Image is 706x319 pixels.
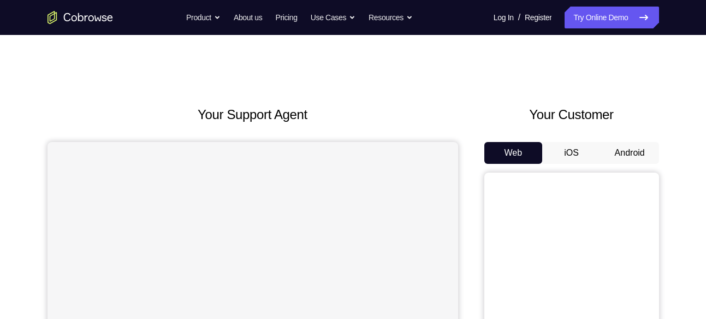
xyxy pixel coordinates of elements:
[494,7,514,28] a: Log In
[565,7,658,28] a: Try Online Demo
[48,105,458,125] h2: Your Support Agent
[518,11,520,24] span: /
[48,11,113,24] a: Go to the home page
[525,7,551,28] a: Register
[186,7,221,28] button: Product
[484,142,543,164] button: Web
[484,105,659,125] h2: Your Customer
[311,7,355,28] button: Use Cases
[234,7,262,28] a: About us
[542,142,601,164] button: iOS
[275,7,297,28] a: Pricing
[601,142,659,164] button: Android
[369,7,413,28] button: Resources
